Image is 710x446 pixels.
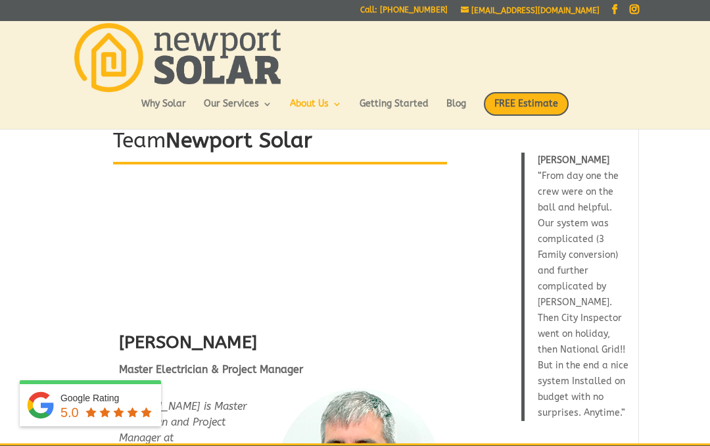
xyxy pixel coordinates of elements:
strong: Master Electrician & Project Manager [119,363,303,376]
a: Why Solar [141,99,186,122]
div: Google Rating [60,391,154,405]
img: Newport Solar | Solar Energy Optimized. [74,23,281,92]
a: [EMAIL_ADDRESS][DOMAIN_NAME] [461,6,600,15]
span: FREE Estimate [484,92,569,116]
a: Our Services [204,99,272,122]
a: Call: [PHONE_NUMBER] [360,6,448,20]
strong: Newport Solar [166,128,312,153]
span: 5.0 [60,405,79,420]
h1: Team [113,126,448,162]
a: FREE Estimate [484,92,569,129]
a: Blog [446,99,466,122]
a: Getting Started [360,99,429,122]
span: From day one the crew were on the ball and helpful. Our system was complicated (3 Family conversi... [538,170,628,418]
strong: [PERSON_NAME] [119,332,257,353]
span: [PERSON_NAME] [538,155,609,166]
a: About Us [290,99,342,122]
